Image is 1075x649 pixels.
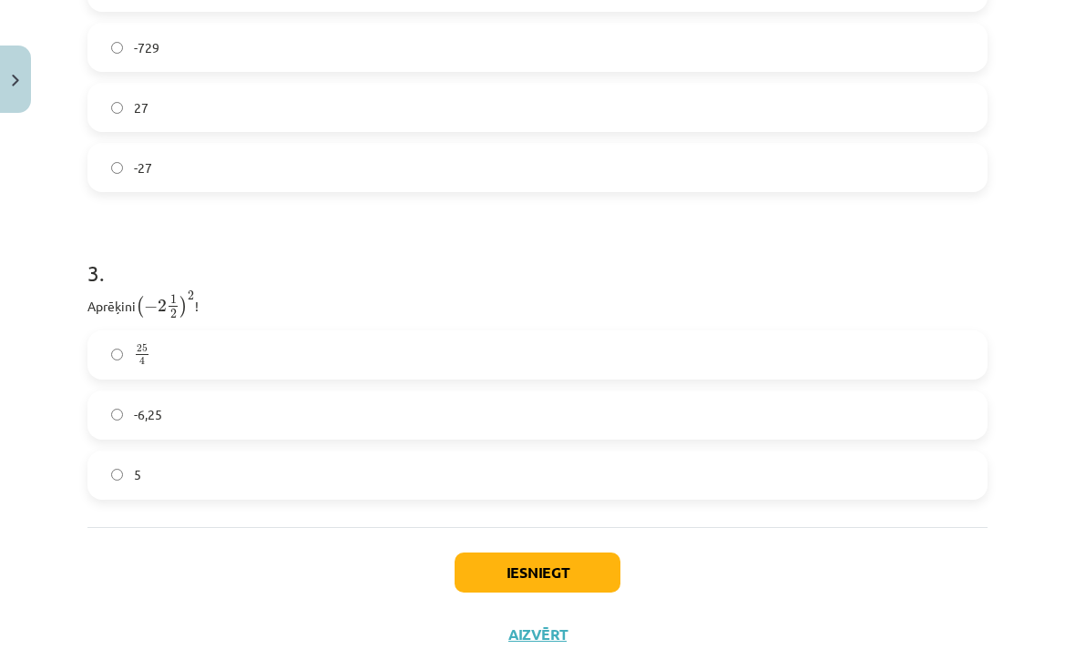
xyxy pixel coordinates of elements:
[12,75,19,86] img: icon-close-lesson-0947bae3869378f0d4975bcd49f059093ad1ed9edebbc8119c70593378902aed.svg
[158,299,167,312] span: 2
[137,344,148,352] span: 25
[179,296,188,318] span: )
[87,228,988,285] h1: 3 .
[455,553,620,593] button: Iesniegt
[134,405,162,424] span: -6,25
[111,409,123,421] input: -6,25
[111,102,123,114] input: 27
[134,465,141,484] span: 5
[134,98,148,117] span: 27
[170,295,177,304] span: 1
[111,162,123,174] input: -27
[188,291,194,300] span: 2
[144,300,158,313] span: −
[111,42,123,54] input: -729
[503,625,572,644] button: Aizvērt
[87,290,988,319] p: Aprēķini !
[111,469,123,481] input: 5
[134,158,152,177] span: -27
[139,358,145,366] span: 4
[170,309,177,319] span: 2
[136,296,144,318] span: (
[134,38,159,57] span: -729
